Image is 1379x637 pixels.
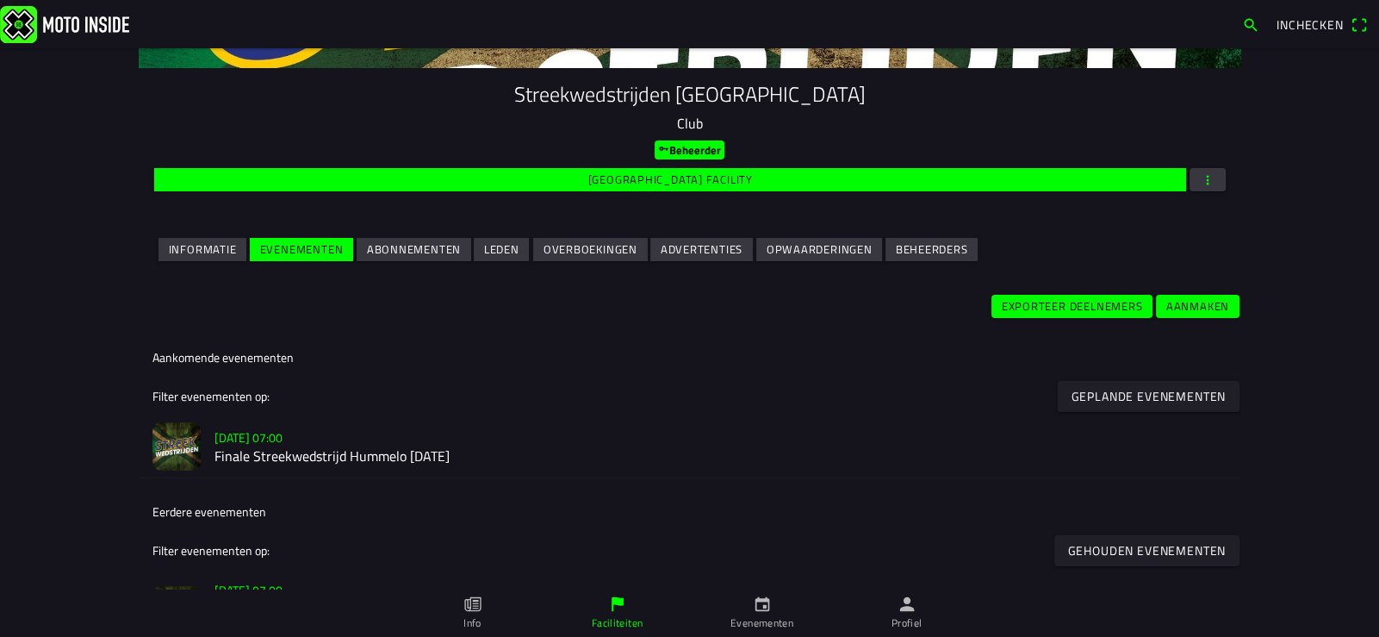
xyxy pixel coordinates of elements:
ion-button: Overboekingen [533,238,648,261]
ion-badge: Beheerder [655,141,724,159]
h1: Streekwedstrijden [GEOGRAPHIC_DATA] [152,82,1227,107]
ion-button: Advertenties [650,238,753,261]
ion-button: Aanmaken [1156,295,1239,318]
ion-label: Profiel [891,615,922,631]
ion-label: Info [463,615,481,631]
ion-button: Opwaarderingen [756,238,882,261]
span: Inchecken [1277,16,1344,34]
ion-label: Aankomende evenementen [152,348,294,366]
ion-label: Filter evenementen op: [152,541,270,559]
ion-label: Faciliteiten [592,615,643,631]
ion-icon: person [898,595,916,614]
ion-text: Gehouden evenementen [1067,545,1226,557]
ion-button: Abonnementen [357,238,471,261]
h2: Finale Streekwedstrijd Hummelo [DATE] [214,448,1227,465]
ion-button: Evenementen [250,238,353,261]
ion-icon: flag [608,595,627,614]
ion-icon: paper [463,595,482,614]
ion-button: Beheerders [885,238,978,261]
p: Club [152,113,1227,134]
ion-button: [GEOGRAPHIC_DATA] facility [154,168,1186,191]
ion-button: Informatie [158,238,246,261]
ion-label: Filter evenementen op: [152,387,270,405]
img: Y5rwN9z9uPcyXeovWO1qn41Q4V5LkcRjVCcyV7Gt.jpg [152,586,201,634]
img: t43s2WqnjlnlfEGJ3rGH5nYLUnlJyGok87YEz3RR.jpg [152,422,201,471]
a: Incheckenqr scanner [1268,9,1376,39]
ion-label: Evenementen [730,615,793,631]
ion-icon: key [658,143,669,154]
ion-button: Leden [474,238,529,261]
ion-text: [DATE] 07:00 [214,581,283,599]
a: search [1233,9,1268,39]
ion-icon: calendar [753,595,772,614]
ion-text: [DATE] 07:00 [214,428,283,447]
ion-text: Geplande evenementen [1071,390,1226,403]
ion-label: Eerdere evenementen [152,503,266,521]
ion-button: Exporteer deelnemers [991,295,1152,318]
